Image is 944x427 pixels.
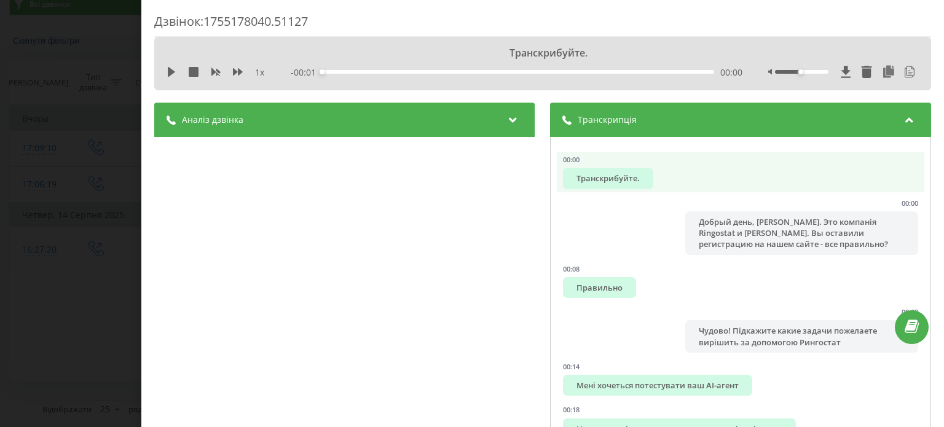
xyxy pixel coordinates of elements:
span: Аналіз дзвінка [182,114,243,126]
div: Дзвінок : 1755178040.51127 [154,13,931,37]
div: Транскрибуйте. [240,46,846,60]
div: Чудово! Підкажите какие задачи пожелаете вирішить за допомогою Рингостат [686,320,918,352]
div: 00:09 [902,307,918,316]
span: Транскрипція [578,114,637,126]
div: Добрый день, [PERSON_NAME]. Это компанія Ringostat и [PERSON_NAME]. Вы оставили регистрацию на на... [686,211,918,255]
div: Правильно [564,277,637,298]
span: 00:00 [720,66,742,79]
span: 1 x [255,66,264,79]
div: 00:00 [564,155,580,164]
div: 00:08 [564,264,580,273]
div: Accessibility label [798,69,803,74]
div: 00:14 [564,362,580,371]
div: Accessibility label [320,69,325,74]
div: 00:00 [902,198,918,208]
div: 00:18 [564,405,580,414]
div: Мені хочеться потестувати ваш AI-агент [564,375,753,396]
div: Транскрибуйте. [564,168,654,189]
span: - 00:01 [291,66,323,79]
